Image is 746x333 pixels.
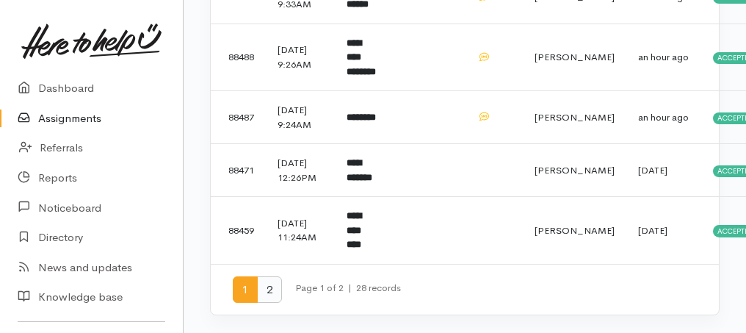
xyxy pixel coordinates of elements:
span: [PERSON_NAME] [535,51,615,63]
td: 88471 [211,144,266,197]
td: 88459 [211,197,266,264]
time: an hour ago [638,51,689,63]
span: | [348,282,352,294]
td: 88488 [211,24,266,91]
span: [PERSON_NAME] [535,164,615,176]
time: [DATE] [638,224,667,237]
td: [DATE] 9:24AM [266,91,335,144]
time: [DATE] [638,164,667,176]
span: [PERSON_NAME] [535,111,615,123]
td: [DATE] 12:26PM [266,144,335,197]
td: [DATE] 9:26AM [266,24,335,91]
span: [PERSON_NAME] [535,224,615,237]
time: an hour ago [638,111,689,123]
small: Page 1 of 2 28 records [295,276,401,315]
td: 88487 [211,91,266,144]
span: 1 [233,276,258,304]
td: [DATE] 11:24AM [266,197,335,264]
span: 2 [257,276,282,304]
